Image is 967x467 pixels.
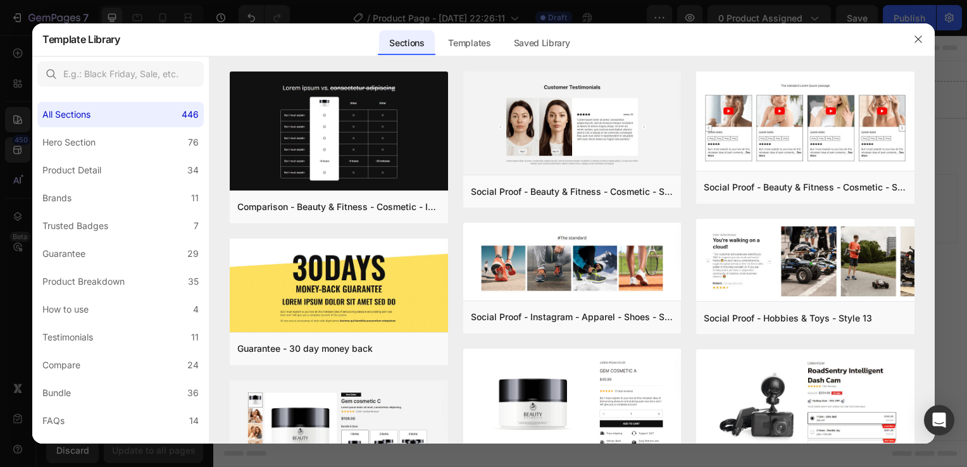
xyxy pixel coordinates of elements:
[354,60,421,70] div: Drop element here
[187,163,199,178] div: 34
[471,309,674,325] div: Social Proof - Instagram - Apparel - Shoes - Style 30
[237,177,324,189] span: inspired by CRO experts
[426,177,520,189] span: then drag & drop elements
[188,135,199,150] div: 76
[42,163,101,178] div: Product Detail
[188,274,199,289] div: 35
[37,61,204,87] input: E.g.: Black Friday, Sale, etc.
[191,190,199,206] div: 11
[463,223,682,303] img: sp30.png
[230,72,448,193] img: c19.png
[230,239,448,335] img: g30.png
[704,180,907,195] div: Social Proof - Beauty & Fitness - Cosmetic - Style 8
[187,385,199,401] div: 36
[189,413,199,428] div: 14
[42,23,120,56] h2: Template Library
[237,199,440,215] div: Comparison - Beauty & Fitness - Cosmetic - Ingredients - Style 19
[194,218,199,233] div: 7
[696,219,914,304] img: sp13.png
[42,246,85,261] div: Guarantee
[924,405,954,435] div: Open Intercom Messenger
[187,358,199,373] div: 24
[187,246,199,261] div: 29
[42,218,108,233] div: Trusted Badges
[438,30,501,56] div: Templates
[42,274,125,289] div: Product Breakdown
[463,72,682,177] img: sp16.png
[42,413,65,428] div: FAQs
[343,161,409,175] div: Generate layout
[182,107,199,122] div: 446
[244,161,320,175] div: Choose templates
[42,385,71,401] div: Bundle
[379,30,434,56] div: Sections
[435,161,513,175] div: Add blank section
[42,190,72,206] div: Brands
[341,177,409,189] span: from URL or image
[42,107,90,122] div: All Sections
[193,302,199,317] div: 4
[42,302,89,317] div: How to use
[187,441,199,456] div: 43
[237,341,373,356] div: Guarantee - 30 day money back
[504,30,580,56] div: Saved Library
[350,133,410,146] span: Add section
[42,358,80,373] div: Compare
[42,330,93,345] div: Testimonials
[191,330,199,345] div: 11
[471,184,674,199] div: Social Proof - Beauty & Fitness - Cosmetic - Style 16
[704,311,872,326] div: Social Proof - Hobbies & Toys - Style 13
[42,441,92,456] div: Social Proof
[696,72,914,173] img: sp8.png
[42,135,96,150] div: Hero Section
